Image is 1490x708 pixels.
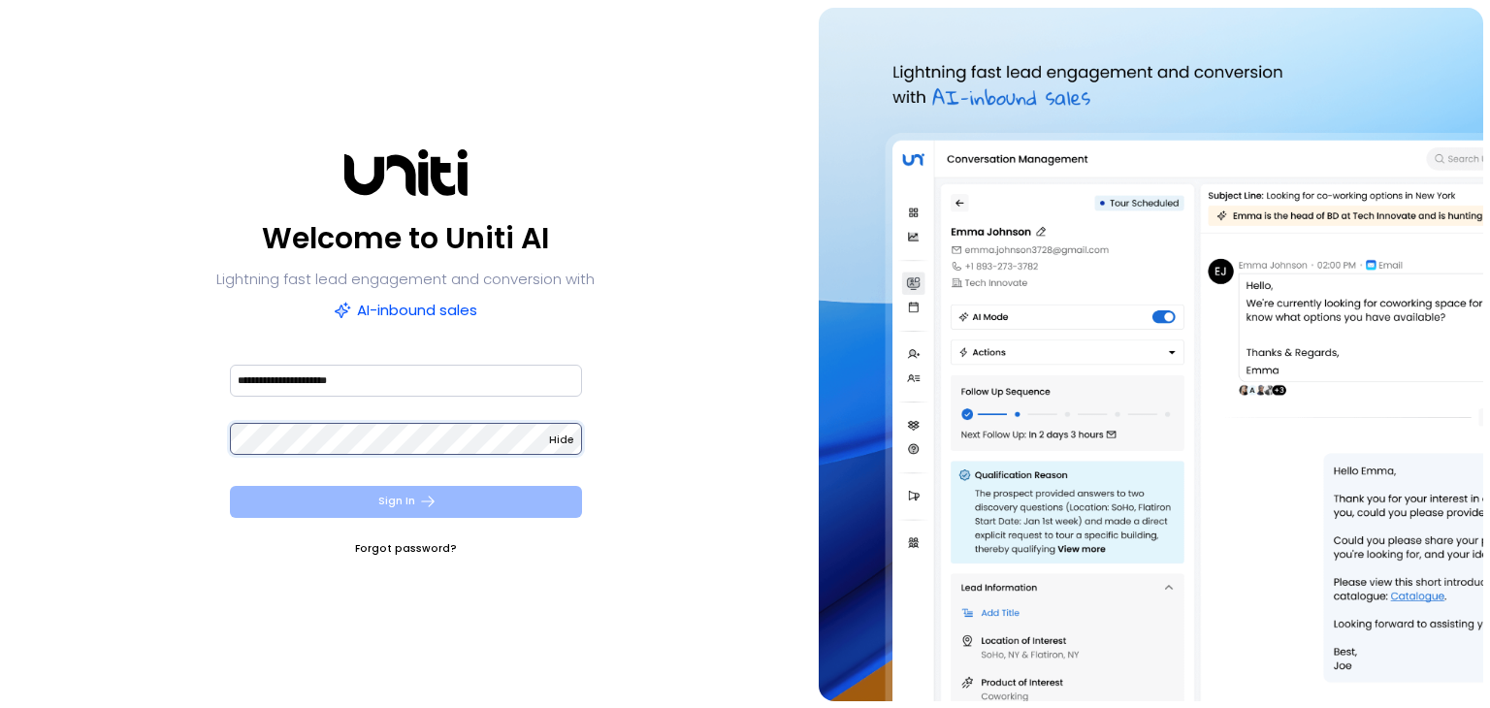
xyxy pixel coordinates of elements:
p: AI-inbound sales [334,297,477,324]
p: Lightning fast lead engagement and conversion with [216,266,595,293]
img: auth-hero.png [819,8,1482,701]
button: Sign In [230,486,582,518]
span: Hide [549,433,574,447]
button: Hide [549,431,574,450]
a: Forgot password? [355,539,457,559]
p: Welcome to Uniti AI [262,215,549,262]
